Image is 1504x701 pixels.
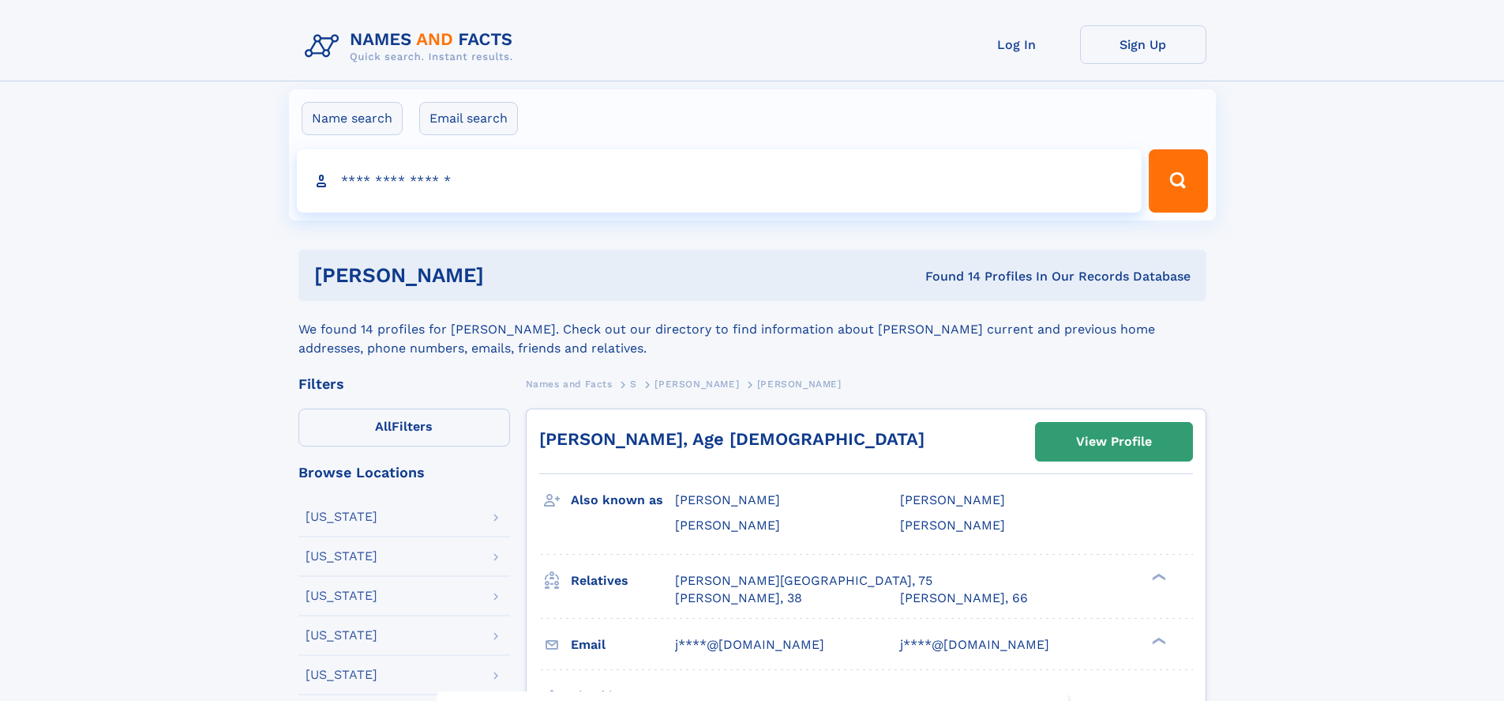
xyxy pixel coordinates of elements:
div: ❯ [1148,571,1167,582]
div: [US_STATE] [306,669,377,681]
a: Sign Up [1080,25,1206,64]
a: Names and Facts [526,374,613,394]
h1: [PERSON_NAME] [314,266,705,285]
h3: Email [571,631,675,658]
div: [US_STATE] [306,629,377,642]
a: [PERSON_NAME][GEOGRAPHIC_DATA], 75 [675,572,932,590]
label: Email search [419,102,518,135]
h3: Relatives [571,567,675,594]
div: We found 14 profiles for [PERSON_NAME]. Check out our directory to find information about [PERSON... [298,301,1206,358]
a: [PERSON_NAME], 38 [675,590,802,607]
label: Filters [298,409,510,447]
a: View Profile [1036,423,1192,461]
span: [PERSON_NAME] [675,518,780,533]
div: Browse Locations [298,465,510,480]
img: Logo Names and Facts [298,25,526,68]
div: [US_STATE] [306,590,377,602]
a: Log In [954,25,1080,64]
h3: Also known as [571,487,675,514]
button: Search Button [1149,149,1207,213]
span: [PERSON_NAME] [900,492,1005,507]
div: Filters [298,377,510,391]
a: [PERSON_NAME], 66 [900,590,1028,607]
span: [PERSON_NAME] [654,379,739,390]
span: S [630,379,637,390]
span: All [375,419,392,434]
input: search input [297,149,1142,213]
span: [PERSON_NAME] [900,518,1005,533]
span: [PERSON_NAME] [757,379,842,390]
span: [PERSON_NAME] [675,492,780,507]
a: S [630,374,637,394]
div: [US_STATE] [306,550,377,563]
div: View Profile [1076,424,1152,460]
div: Found 14 Profiles In Our Records Database [704,268,1191,285]
a: [PERSON_NAME] [654,374,739,394]
div: [US_STATE] [306,511,377,523]
a: [PERSON_NAME], Age [DEMOGRAPHIC_DATA] [539,429,925,449]
div: ❯ [1148,635,1167,646]
label: Name search [302,102,403,135]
